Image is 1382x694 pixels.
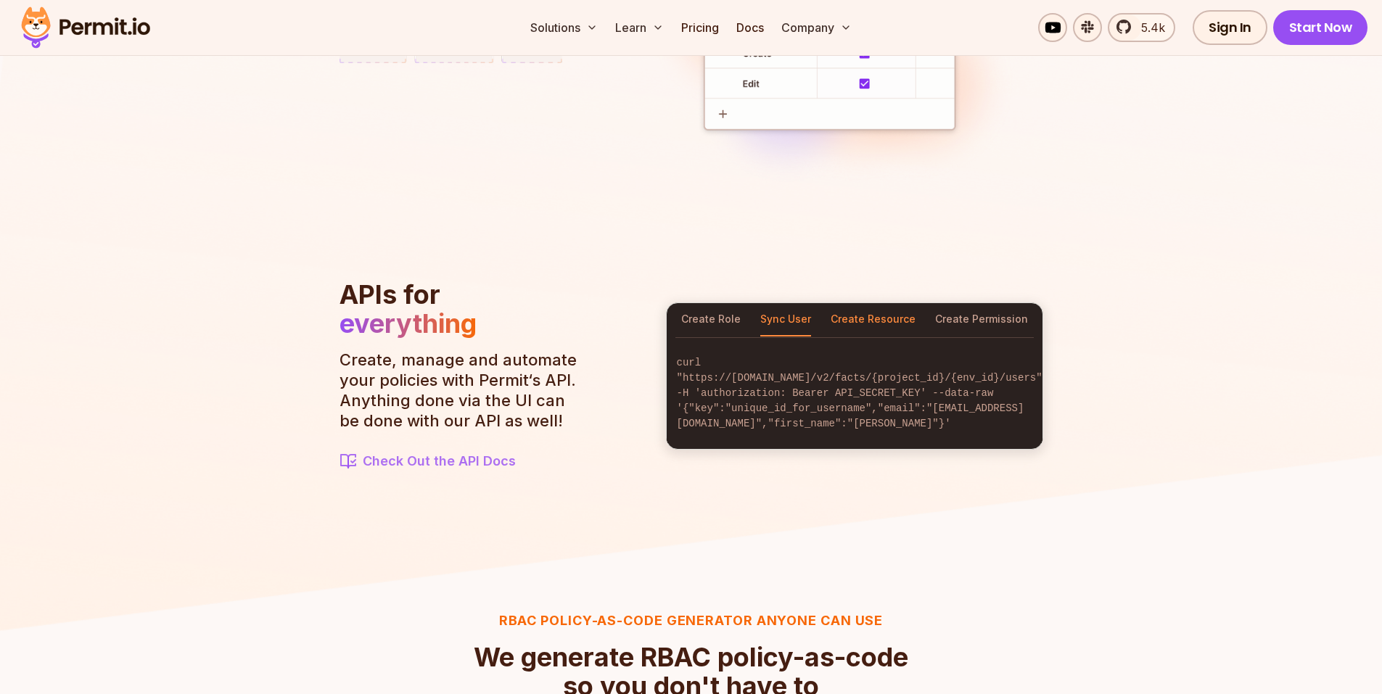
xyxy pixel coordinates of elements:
[681,303,741,336] button: Create Role
[340,307,477,339] span: everything
[776,13,857,42] button: Company
[340,278,440,310] span: APIs for
[15,3,157,52] img: Permit logo
[609,13,670,42] button: Learn
[363,451,516,471] span: Check Out the API Docs
[474,611,908,631] h3: RBAC Policy-as-code generator anyone can use
[760,303,811,336] button: Sync User
[667,344,1042,443] code: curl "https://[DOMAIN_NAME]/v2/facts/{project_id}/{env_id}/users" -H 'authorization: Bearer API_S...
[1108,13,1175,42] a: 5.4k
[474,643,908,672] span: We generate RBAC policy-as-code
[1193,10,1267,45] a: Sign In
[1132,19,1165,36] span: 5.4k
[340,350,586,431] p: Create, manage and automate your policies with Permit‘s API. Anything done via the UI can be done...
[340,451,586,471] a: Check Out the API Docs
[935,303,1028,336] button: Create Permission
[525,13,604,42] button: Solutions
[675,13,725,42] a: Pricing
[1273,10,1368,45] a: Start Now
[831,303,916,336] button: Create Resource
[731,13,770,42] a: Docs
